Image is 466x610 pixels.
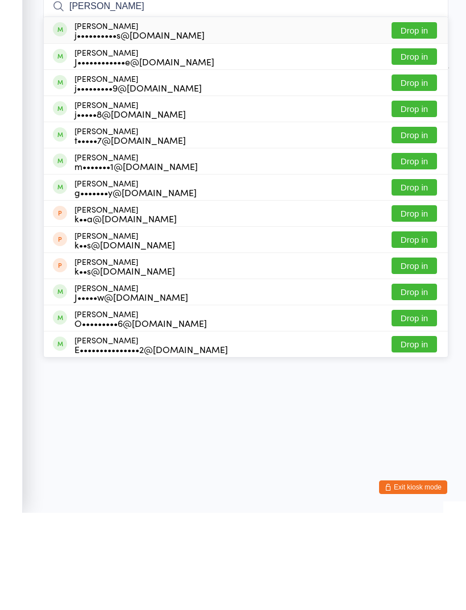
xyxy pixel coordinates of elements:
[392,250,437,267] button: Drop in
[392,407,437,424] button: Drop in
[74,328,175,346] div: [PERSON_NAME]
[43,16,448,35] h2: Vinyasa Yoga Check-in
[74,145,214,163] div: [PERSON_NAME]
[392,355,437,371] button: Drop in
[392,276,437,293] button: Drop in
[392,119,437,136] button: Drop in
[74,363,175,372] div: k••s@[DOMAIN_NAME]
[43,52,431,63] span: Fitness Venue
[74,250,198,268] div: [PERSON_NAME]
[392,433,437,450] button: Drop in
[74,406,207,425] div: [PERSON_NAME]
[74,233,186,242] div: t•••••7@[DOMAIN_NAME]
[74,223,186,242] div: [PERSON_NAME]
[74,127,205,136] div: j••••••••••s@[DOMAIN_NAME]
[379,578,447,591] button: Exit kiosk mode
[74,206,186,215] div: j•••••8@[DOMAIN_NAME]
[74,302,177,320] div: [PERSON_NAME]
[43,90,448,117] input: Search
[43,63,448,74] span: Old Church
[74,276,197,294] div: [PERSON_NAME]
[392,146,437,162] button: Drop in
[74,337,175,346] div: k••s@[DOMAIN_NAME]
[392,224,437,240] button: Drop in
[74,259,198,268] div: m•••••••1@[DOMAIN_NAME]
[74,416,207,425] div: O•••••••••6@[DOMAIN_NAME]
[74,285,197,294] div: g•••••••y@[DOMAIN_NAME]
[74,154,214,163] div: J••••••••••••e@[DOMAIN_NAME]
[74,442,228,451] div: E•••••••••••••••2@[DOMAIN_NAME]
[392,198,437,214] button: Drop in
[74,197,186,215] div: [PERSON_NAME]
[392,329,437,345] button: Drop in
[392,172,437,188] button: Drop in
[392,302,437,319] button: Drop in
[74,311,177,320] div: k••a@[DOMAIN_NAME]
[74,180,202,189] div: j•••••••••9@[DOMAIN_NAME]
[74,171,202,189] div: [PERSON_NAME]
[74,389,188,399] div: J•••••w@[DOMAIN_NAME]
[74,354,175,372] div: [PERSON_NAME]
[392,381,437,397] button: Drop in
[43,40,431,52] span: [DATE] 6:00am
[74,433,228,451] div: [PERSON_NAME]
[74,380,188,399] div: [PERSON_NAME]
[74,118,205,136] div: [PERSON_NAME]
